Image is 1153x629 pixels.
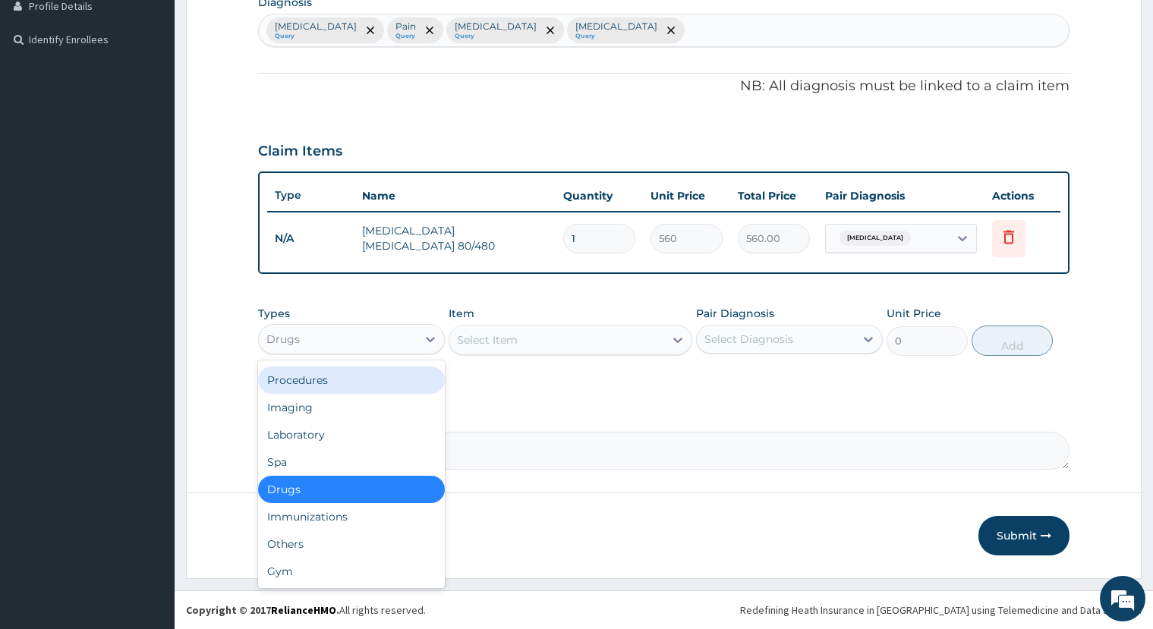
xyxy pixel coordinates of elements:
[664,24,678,37] span: remove selection option
[704,332,793,347] div: Select Diagnosis
[258,448,445,476] div: Spa
[455,33,537,40] small: Query
[455,20,537,33] p: [MEDICAL_DATA]
[817,181,984,211] th: Pair Diagnosis
[258,307,290,320] label: Types
[543,24,557,37] span: remove selection option
[258,503,445,530] div: Immunizations
[271,603,336,617] a: RelianceHMO
[984,181,1060,211] th: Actions
[840,231,911,246] span: [MEDICAL_DATA]
[449,306,474,321] label: Item
[258,558,445,585] div: Gym
[395,33,416,40] small: Query
[423,24,436,37] span: remove selection option
[575,20,657,33] p: [MEDICAL_DATA]
[28,76,61,114] img: d_794563401_company_1708531726252_794563401
[556,181,643,211] th: Quantity
[267,181,354,209] th: Type
[978,516,1070,555] button: Submit
[275,20,357,33] p: [MEDICAL_DATA]
[258,421,445,448] div: Laboratory
[258,476,445,503] div: Drugs
[266,332,300,347] div: Drugs
[364,24,377,37] span: remove selection option
[887,306,941,321] label: Unit Price
[354,215,555,261] td: [MEDICAL_DATA] [MEDICAL_DATA] 80/480
[267,225,354,253] td: N/A
[730,181,817,211] th: Total Price
[740,602,1142,618] div: Redefining Heath Insurance in [GEOGRAPHIC_DATA] using Telemedicine and Data Science!
[258,394,445,421] div: Imaging
[249,8,285,44] div: Minimize live chat window
[88,191,209,344] span: We're online!
[258,410,1069,423] label: Comment
[354,181,555,211] th: Name
[972,326,1053,356] button: Add
[457,332,518,348] div: Select Item
[175,590,1153,629] footer: All rights reserved.
[258,143,342,160] h3: Claim Items
[275,33,357,40] small: Query
[575,33,657,40] small: Query
[696,306,774,321] label: Pair Diagnosis
[186,603,339,617] strong: Copyright © 2017 .
[395,20,416,33] p: Pain
[643,181,730,211] th: Unit Price
[8,414,289,467] textarea: Type your message and hit 'Enter'
[258,366,445,394] div: Procedures
[258,530,445,558] div: Others
[258,77,1069,96] p: NB: All diagnosis must be linked to a claim item
[79,85,255,105] div: Chat with us now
